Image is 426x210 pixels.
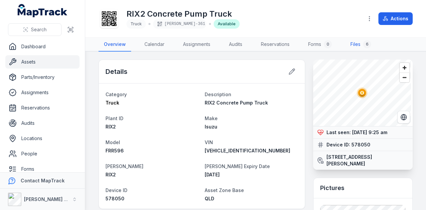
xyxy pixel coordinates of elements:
span: [DATE] [205,172,220,177]
h1: RIX2 Concrete Pump Truck [126,9,240,19]
span: Asset Zone Base [205,187,244,193]
a: Dashboard [5,40,80,53]
strong: Last seen: [326,129,351,136]
span: Category [106,92,127,97]
div: [PERSON_NAME]-361 [153,19,206,29]
span: RIX2 [106,124,116,129]
span: [PERSON_NAME] Expiry Date [205,163,270,169]
span: VIN [205,139,213,145]
span: Plant ID [106,115,123,121]
span: 578050 [106,196,124,201]
a: Calendar [139,38,170,52]
a: Audits [5,116,80,130]
a: Forms [5,162,80,176]
div: Available [214,19,240,29]
a: Reservations [5,101,80,114]
span: Truck [106,100,119,105]
span: [PERSON_NAME] [106,163,143,169]
span: Description [205,92,231,97]
canvas: Map [313,60,411,126]
h2: Details [106,67,127,76]
strong: Contact MapTrack [21,178,65,183]
a: Locations [5,132,80,145]
a: Files6 [345,38,376,52]
a: Parts/Inventory [5,71,80,84]
button: Search [8,23,62,36]
a: Assets [5,55,80,69]
div: 6 [363,40,371,48]
div: 0 [324,40,332,48]
span: QLD [205,196,214,201]
span: RIX2 Concrete Pump Truck [205,100,268,105]
time: 16/09/2025, 9:25:06 am [352,129,387,135]
strong: [STREET_ADDRESS][PERSON_NAME] [326,154,409,167]
a: People [5,147,80,160]
a: Assignments [178,38,216,52]
span: Search [31,26,47,33]
span: Isuzu [205,124,217,129]
a: Reservations [256,38,295,52]
a: Overview [99,38,131,52]
strong: [PERSON_NAME] Group [24,196,79,202]
time: 09/07/2026, 10:00:00 am [205,172,220,177]
span: FRR596 [106,148,124,153]
span: Model [106,139,120,145]
a: Audits [224,38,248,52]
h3: Pictures [320,183,344,193]
span: Truck [130,21,142,26]
span: [DATE] 9:25 am [352,129,387,135]
a: Assignments [5,86,80,99]
span: Device ID [106,187,127,193]
span: [VEHICLE_IDENTIFICATION_NUMBER] [205,148,290,153]
span: Make [205,115,218,121]
button: Switch to Satellite View [397,111,410,123]
a: Forms0 [303,38,337,52]
span: RIX2 [106,172,116,177]
a: MapTrack [18,4,68,17]
strong: Device ID: [326,141,350,148]
button: Zoom out [400,73,409,82]
button: Actions [378,12,413,25]
strong: 578050 [351,141,370,148]
button: Zoom in [400,63,409,73]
